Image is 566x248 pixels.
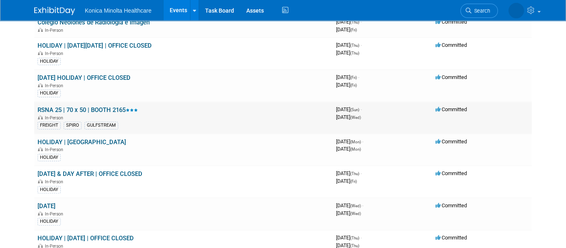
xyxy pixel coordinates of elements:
a: HOLIDAY | [GEOGRAPHIC_DATA] [38,138,126,146]
a: [DATE] & DAY AFTER | OFFICE CLOSED [38,170,142,178]
div: FREIGHT [38,122,61,129]
span: (Wed) [350,204,361,208]
span: In-Person [45,28,66,33]
span: (Wed) [350,211,361,216]
a: [DATE] [38,202,55,210]
span: Konica Minolta Healthcare [85,7,151,14]
span: (Thu) [350,244,359,248]
img: In-Person Event [38,244,43,248]
span: [DATE] [336,42,362,48]
a: Colegio Neolones de Radiologia e Imagen [38,19,150,26]
span: [DATE] [336,202,363,208]
span: Committed [436,42,467,48]
span: Committed [436,235,467,241]
span: - [358,74,359,80]
span: Committed [436,138,467,145]
span: In-Person [45,115,66,121]
span: In-Person [45,179,66,184]
a: [DATE] HOLIDAY | OFFICE CLOSED [38,74,130,81]
span: (Fri) [350,75,357,80]
div: GULFSTREAM [84,122,118,129]
a: RSNA 25 | 70 x 50 | BOOTH 2165 [38,106,138,114]
div: HOLIDAY [38,218,61,225]
span: (Thu) [350,236,359,240]
a: HOLIDAY | [DATE][DATE] | OFFICE CLOSED [38,42,152,49]
span: (Sun) [350,108,359,112]
span: (Thu) [350,20,359,24]
div: HOLIDAY [38,58,61,65]
span: Committed [436,202,467,208]
span: [DATE] [336,114,361,120]
span: [DATE] [336,146,361,152]
span: In-Person [45,83,66,88]
span: (Fri) [350,83,357,88]
span: (Mon) [350,140,361,144]
img: In-Person Event [38,179,43,183]
span: [DATE] [336,210,361,216]
img: In-Person Event [38,115,43,119]
span: - [362,138,363,145]
span: In-Person [45,51,66,56]
img: In-Person Event [38,51,43,55]
span: (Wed) [350,115,361,120]
img: In-Person Event [38,83,43,87]
div: SPIRO [64,122,82,129]
a: Search [460,4,498,18]
span: Committed [436,74,467,80]
span: [DATE] [336,170,362,176]
span: (Fri) [350,28,357,32]
span: [DATE] [336,74,359,80]
span: Committed [436,170,467,176]
span: [DATE] [336,82,357,88]
span: (Thu) [350,171,359,176]
span: In-Person [45,211,66,217]
span: [DATE] [336,138,363,145]
span: [DATE] [336,50,359,56]
img: In-Person Event [38,147,43,151]
a: HOLIDAY | [DATE] | OFFICE CLOSED [38,235,134,242]
span: - [360,106,362,112]
span: [DATE] [336,19,362,25]
span: Search [471,8,490,14]
img: ExhibitDay [34,7,75,15]
span: - [360,170,362,176]
span: [DATE] [336,178,357,184]
div: HOLIDAY [38,90,61,97]
span: - [360,235,362,241]
span: [DATE] [336,106,362,112]
span: (Mon) [350,147,361,151]
span: (Fri) [350,179,357,184]
span: - [360,42,362,48]
span: (Thu) [350,43,359,48]
span: (Thu) [350,51,359,55]
img: In-Person Event [38,211,43,215]
span: Committed [436,19,467,25]
span: - [360,19,362,25]
span: Committed [436,106,467,112]
span: [DATE] [336,26,357,33]
span: - [362,202,363,208]
img: In-Person Event [38,28,43,32]
div: HOLIDAY [38,154,61,161]
span: In-Person [45,147,66,152]
span: [DATE] [336,235,362,241]
div: HOLIDAY [38,186,61,193]
img: Annette O'Mahoney [509,3,524,18]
